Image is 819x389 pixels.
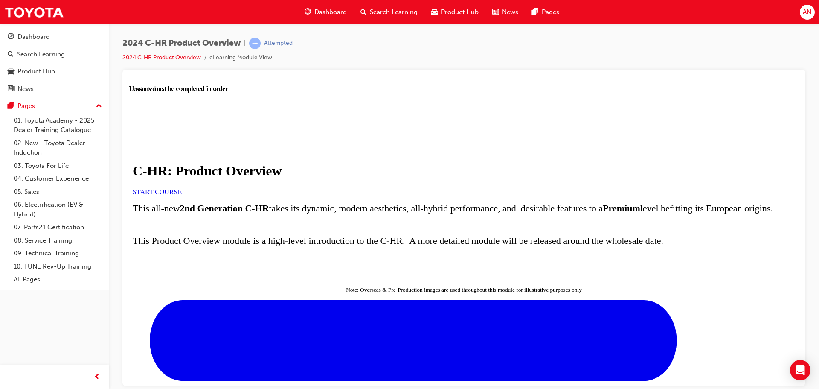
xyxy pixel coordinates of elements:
[3,150,534,161] span: This Product Overview module is a high-level introduction to the C-HR. A more detailed module wil...
[17,101,35,111] div: Pages
[485,3,525,21] a: news-iconNews
[354,3,424,21] a: search-iconSearch Learning
[17,32,50,42] div: Dashboard
[4,3,64,22] img: Trak
[8,102,14,110] span: pages-icon
[122,54,201,61] a: 2024 C-HR Product Overview
[10,159,105,173] a: 03. Toyota For Life
[3,81,105,97] a: News
[217,202,453,208] sub: Note: Overseas & Pre-Production images are used throughout this module for illustrative purposes ...
[532,7,538,18] span: pages-icon
[94,372,100,383] span: prev-icon
[3,47,105,62] a: Search Learning
[10,137,105,159] a: 02. New - Toyota Dealer Induction
[441,7,479,17] span: Product Hub
[431,7,438,18] span: car-icon
[244,38,246,48] span: |
[3,118,644,129] span: This all-new takes its dynamic, modern aesthetics, all-hybrid performance, and desirable features...
[249,38,261,49] span: learningRecordVerb_ATTEMPT-icon
[298,3,354,21] a: guage-iconDashboard
[10,198,105,221] a: 06. Electrification (EV & Hybrid)
[3,27,105,98] button: DashboardSearch LearningProduct HubNews
[314,7,347,17] span: Dashboard
[370,7,418,17] span: Search Learning
[10,114,105,137] a: 01. Toyota Academy - 2025 Dealer Training Catalogue
[8,85,14,93] span: news-icon
[51,118,140,129] strong: 2nd Generation C-HR
[360,7,366,18] span: search-icon
[3,64,105,79] a: Product Hub
[542,7,559,17] span: Pages
[3,98,105,114] button: Pages
[10,172,105,185] a: 04. Customer Experience
[209,53,272,63] li: eLearning Module View
[10,273,105,286] a: All Pages
[96,101,102,112] span: up-icon
[10,185,105,199] a: 05. Sales
[525,3,566,21] a: pages-iconPages
[10,234,105,247] a: 08. Service Training
[3,29,105,45] a: Dashboard
[122,38,241,48] span: 2024 C-HR Product Overview
[502,7,518,17] span: News
[8,33,14,41] span: guage-icon
[10,260,105,273] a: 10. TUNE Rev-Up Training
[424,3,485,21] a: car-iconProduct Hub
[492,7,499,18] span: news-icon
[3,103,52,111] a: START COURSE
[8,68,14,76] span: car-icon
[305,7,311,18] span: guage-icon
[803,7,811,17] span: AN
[17,84,34,94] div: News
[10,247,105,260] a: 09. Technical Training
[10,221,105,234] a: 07. Parts21 Certification
[264,39,293,47] div: Attempted
[8,51,14,58] span: search-icon
[800,5,815,20] button: AN
[17,67,55,76] div: Product Hub
[479,118,511,129] strong: remium
[790,360,810,380] div: Open Intercom Messenger
[473,118,479,129] strong: P
[17,50,65,59] div: Search Learning
[3,78,666,94] h1: C-HR: Product Overview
